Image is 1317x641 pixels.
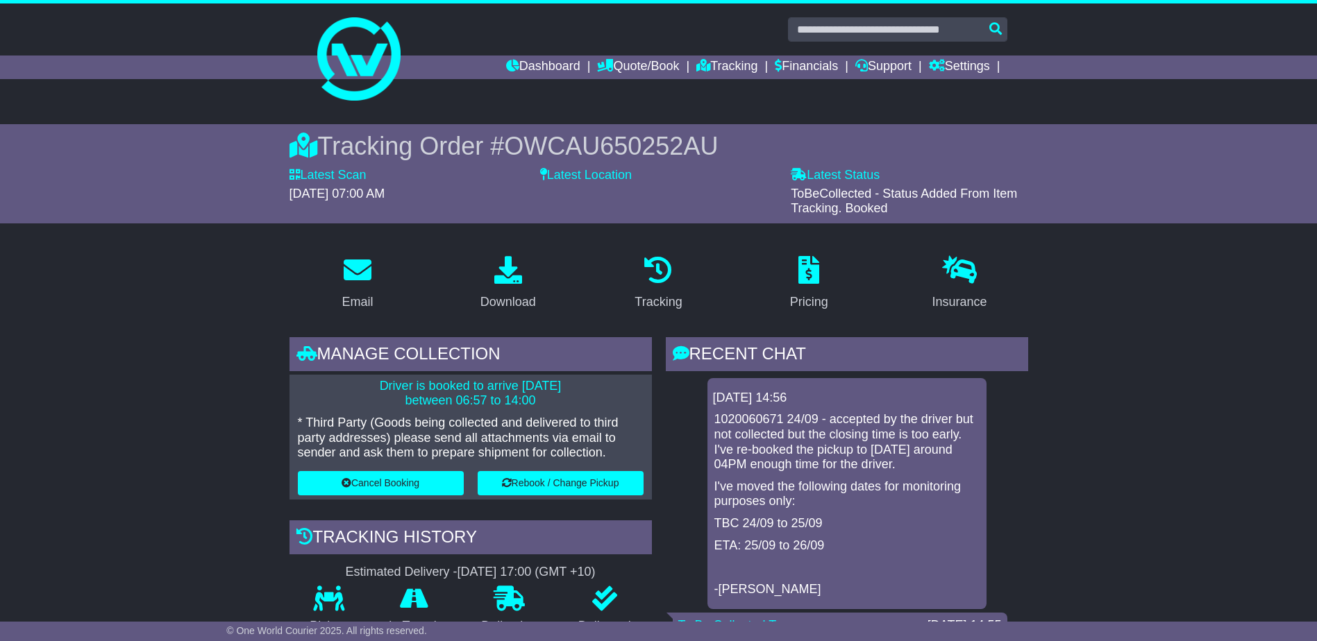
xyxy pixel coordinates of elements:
[504,132,718,160] span: OWCAU650252AU
[368,619,461,634] p: In Transit
[714,538,980,554] p: ETA: 25/09 to 26/09
[929,55,990,79] a: Settings
[506,55,580,79] a: Dashboard
[597,55,679,79] a: Quote/Book
[461,619,558,634] p: Delivering
[298,416,644,461] p: * Third Party (Goods being collected and delivered to third party addresses) please send all atta...
[855,55,912,79] a: Support
[290,168,367,183] label: Latest Scan
[342,293,373,311] div: Email
[791,168,880,183] label: Latest Status
[775,55,838,79] a: Financials
[714,412,980,472] p: 1020060671 24/09 - accepted by the driver but not collected but the closing time is too early. I'...
[666,337,1028,375] div: RECENT CHAT
[790,293,828,311] div: Pricing
[781,251,837,316] a: Pricing
[678,618,800,632] a: To Be Collected Team
[696,55,757,79] a: Tracking
[557,619,652,634] p: Delivered
[714,582,980,597] p: -[PERSON_NAME]
[290,337,652,375] div: Manage collection
[290,187,385,200] span: [DATE] 07:00 AM
[480,293,536,311] div: Download
[298,379,644,409] p: Driver is booked to arrive [DATE] between 06:57 to 14:00
[226,625,427,636] span: © One World Courier 2025. All rights reserved.
[923,251,996,316] a: Insurance
[928,618,1002,633] div: [DATE] 14:55
[932,293,987,311] div: Insurance
[471,251,545,316] a: Download
[626,251,691,316] a: Tracking
[714,516,980,531] p: TBC 24/09 to 25/09
[290,619,369,634] p: Pickup
[290,131,1028,161] div: Tracking Order #
[791,187,1017,216] span: ToBeCollected - Status Added From Item Tracking. Booked
[478,471,644,495] button: Rebook / Change Pickup
[458,565,596,580] div: [DATE] 17:00 (GMT +10)
[635,293,682,311] div: Tracking
[290,520,652,558] div: Tracking history
[714,479,980,509] p: I've moved the following dates for monitoring purposes only:
[540,168,632,183] label: Latest Location
[298,471,464,495] button: Cancel Booking
[713,391,981,406] div: [DATE] 14:56
[290,565,652,580] div: Estimated Delivery -
[333,251,382,316] a: Email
